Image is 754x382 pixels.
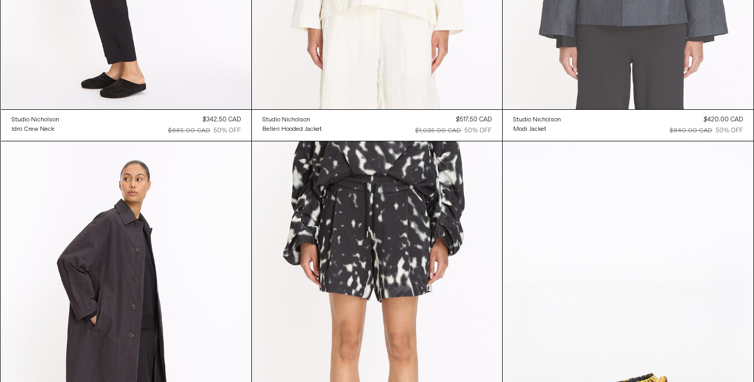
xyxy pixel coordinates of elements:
a: Studio Nicholson [513,115,561,125]
div: Studio Nicholson [513,116,561,125]
div: $1,035.00 CAD [415,126,461,136]
div: $420.00 CAD [704,115,743,125]
div: $342.50 CAD [202,115,241,125]
a: Belleri Hooded Jacket [262,125,322,134]
div: Modi Jacket [513,125,546,134]
a: Studio Nicholson [262,115,322,125]
a: Idro Crew Neck [12,125,59,134]
div: $840.00 CAD [670,126,712,136]
div: 50% OFF [464,126,492,136]
div: 50% OFF [213,126,241,136]
a: Studio Nicholson [12,115,59,125]
div: $685.00 CAD [168,126,210,136]
div: 50% OFF [716,126,743,136]
div: Studio Nicholson [262,116,310,125]
div: Studio Nicholson [12,116,59,125]
div: $517.50 CAD [456,115,492,125]
a: Modi Jacket [513,125,561,134]
div: Idro Crew Neck [12,125,54,134]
